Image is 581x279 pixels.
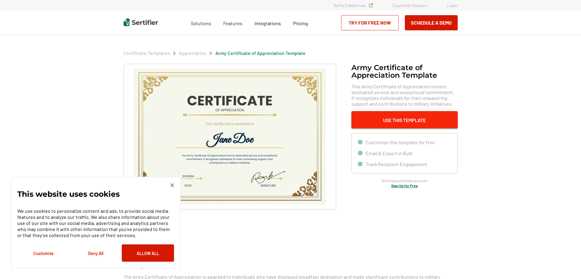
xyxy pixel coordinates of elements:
[369,3,373,7] img: Verified
[293,19,308,26] a: Pricing
[366,150,412,156] span: Email & Export in Bulk
[351,64,458,79] h1: Army Certificate of Appreciation​ Template
[333,3,373,8] a: Verify Credentials
[391,184,418,188] a: Sign Up for Free
[122,244,174,262] button: Allow All
[447,3,458,8] a: Login
[255,20,281,26] span: Integrations
[124,50,306,56] div: Breadcrumb
[223,19,242,26] span: Features
[381,178,428,184] span: Don’t have a Sertifier account?
[170,183,174,187] img: Cookie Popup Close
[191,19,211,26] span: Solutions
[366,161,427,167] span: Track Recipient Engagement
[215,50,306,56] a: Army Certificate of Appreciation​ Template
[179,50,207,56] a: Appreciation
[551,250,581,279] iframe: Chat Widget
[17,208,174,238] p: We use cookies to personalize content and ads, to provide social media features and to analyze ou...
[293,20,308,26] span: Pricing
[393,3,427,8] a: Customer Support
[70,244,122,262] button: Deny All
[17,191,120,197] p: This website uses cookies
[341,15,399,30] a: Try for Free Now
[17,244,70,262] button: Customize
[351,111,458,128] button: Use This Template
[124,50,170,56] a: Certificate Templates
[351,83,458,107] span: This Army Certificate of Appreciation honors dedicated service and exceptional commitment. It rec...
[124,19,158,26] img: Sertifier | Digital Credentialing Platform
[133,68,326,205] img: Army Certificate of Appreciation​ Template
[405,15,458,30] button: Schedule a Demo
[366,139,435,145] span: Customize this template for free
[255,19,281,26] a: Integrations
